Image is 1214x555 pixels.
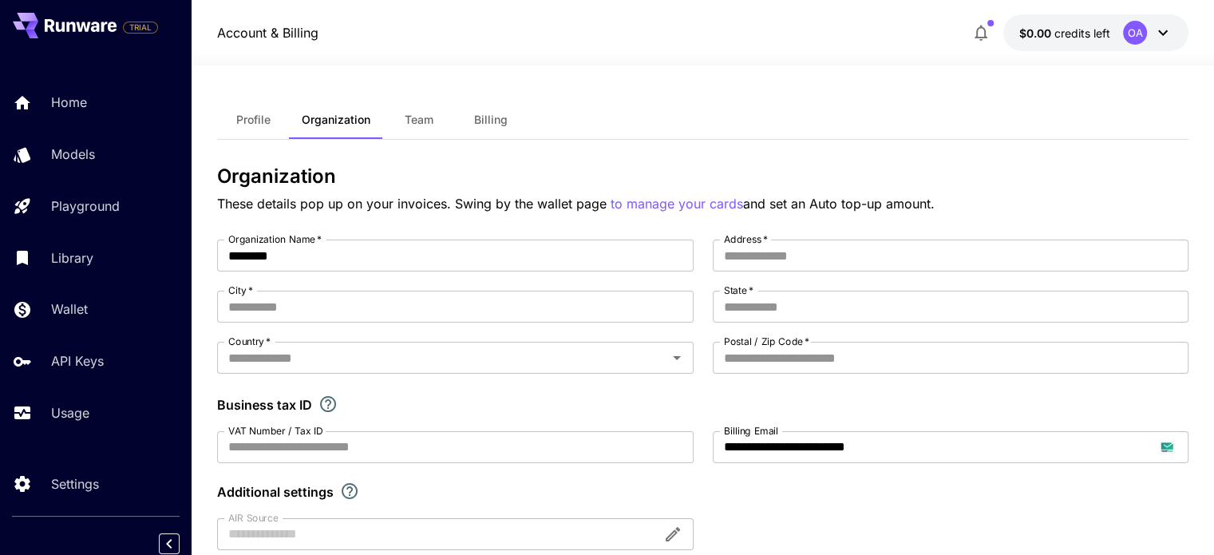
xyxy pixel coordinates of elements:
label: Postal / Zip Code [724,335,809,348]
label: Country [228,335,271,348]
p: Wallet [51,299,88,319]
h3: Organization [217,165,1188,188]
label: VAT Number / Tax ID [228,424,323,438]
span: Billing [474,113,508,127]
svg: Explore additional customization settings [340,482,359,501]
label: Organization Name [228,232,322,246]
div: $0.00 [1019,25,1110,42]
span: and set an Auto top-up amount. [743,196,935,212]
span: credits left [1054,26,1110,40]
p: Home [51,93,87,112]
p: Business tax ID [217,395,312,414]
span: Organization [302,113,370,127]
p: Settings [51,474,99,494]
label: AIR Source [228,511,278,525]
span: $0.00 [1019,26,1054,40]
nav: breadcrumb [217,23,318,42]
label: City [228,283,253,297]
label: Address [724,232,768,246]
label: State [724,283,753,297]
p: Usage [51,403,89,422]
button: Open [666,347,688,369]
p: Library [51,248,93,268]
p: Models [51,145,95,164]
button: $0.00OA [1003,14,1188,51]
button: to manage your cards [611,194,743,214]
span: Team [405,113,433,127]
svg: If you are a business tax registrant, please enter your business tax ID here. [318,394,338,414]
span: These details pop up on your invoices. Swing by the wallet page [217,196,611,212]
p: Playground [51,196,120,216]
p: Additional settings [217,482,334,501]
label: Billing Email [724,424,778,438]
span: TRIAL [124,22,157,34]
button: Collapse sidebar [159,533,180,554]
a: Account & Billing [217,23,318,42]
span: Profile [236,113,271,127]
div: OA [1123,21,1147,45]
span: Add your payment card to enable full platform functionality. [123,18,158,37]
p: API Keys [51,351,104,371]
